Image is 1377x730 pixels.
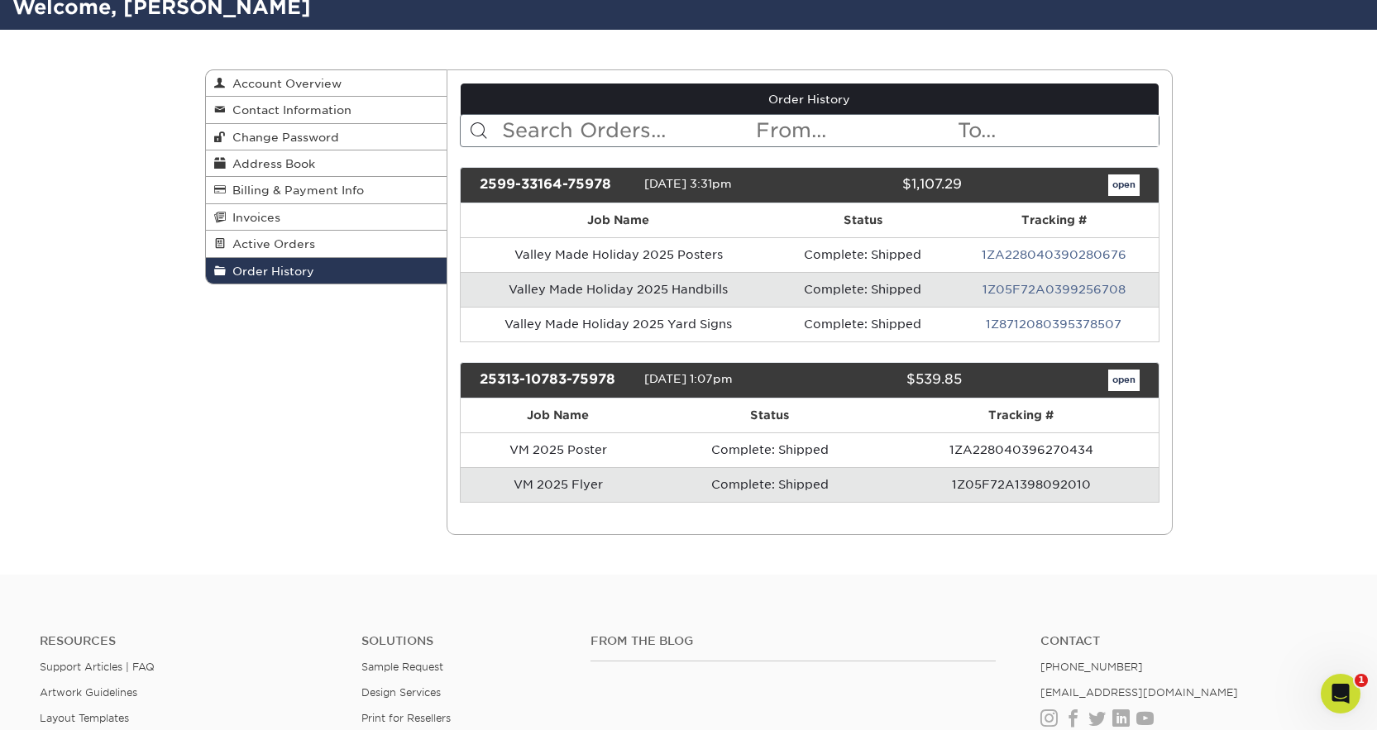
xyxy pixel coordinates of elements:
a: 1Z8712080395378507 [986,317,1121,331]
a: 1Z05F72A0399256708 [983,283,1126,296]
span: Address Book [226,157,315,170]
a: Contact [1040,634,1337,648]
span: Contact Information [226,103,351,117]
a: Contact Information [206,97,447,123]
a: Invoices [206,204,447,231]
span: [DATE] 1:07pm [644,372,733,385]
a: Print for Resellers [361,712,451,724]
div: 2599-33164-75978 [467,174,644,196]
a: Change Password [206,124,447,150]
h4: Resources [40,634,337,648]
th: Tracking # [949,203,1158,237]
td: 1Z05F72A1398092010 [884,467,1158,502]
a: Artwork Guidelines [40,686,137,699]
td: Valley Made Holiday 2025 Posters [461,237,777,272]
th: Status [777,203,950,237]
a: Billing & Payment Info [206,177,447,203]
a: Layout Templates [40,712,129,724]
div: $1,107.29 [797,174,974,196]
span: Change Password [226,131,339,144]
input: From... [754,115,956,146]
th: Job Name [461,398,656,432]
td: Valley Made Holiday 2025 Handbills [461,272,777,307]
a: 1ZA228040390280676 [982,248,1126,261]
td: Complete: Shipped [656,432,885,467]
th: Job Name [461,203,777,237]
span: Billing & Payment Info [226,184,364,197]
a: Order History [206,258,447,284]
a: [EMAIL_ADDRESS][DOMAIN_NAME] [1040,686,1238,699]
a: Support Articles | FAQ [40,661,155,673]
th: Status [656,398,885,432]
td: Complete: Shipped [777,272,950,307]
a: Account Overview [206,70,447,97]
td: Complete: Shipped [777,237,950,272]
a: Sample Request [361,661,443,673]
input: To... [956,115,1158,146]
td: Valley Made Holiday 2025 Yard Signs [461,307,777,341]
div: 25313-10783-75978 [467,370,644,391]
span: [DATE] 3:31pm [644,177,732,190]
th: Tracking # [884,398,1158,432]
span: 1 [1355,674,1368,687]
a: Address Book [206,150,447,177]
td: VM 2025 Flyer [461,467,656,502]
iframe: Intercom live chat [1321,674,1360,713]
a: Active Orders [206,231,447,257]
td: Complete: Shipped [656,467,885,502]
span: Account Overview [226,77,342,90]
input: Search Orders... [500,115,754,146]
a: open [1108,174,1140,196]
h4: Solutions [361,634,567,648]
td: Complete: Shipped [777,307,950,341]
a: Order History [461,83,1159,115]
span: Order History [226,265,314,278]
div: $539.85 [797,370,974,391]
span: Invoices [226,211,280,224]
span: Active Orders [226,237,315,250]
a: open [1108,370,1140,391]
a: [PHONE_NUMBER] [1040,661,1143,673]
td: VM 2025 Poster [461,432,656,467]
h4: From the Blog [590,634,996,648]
td: 1ZA228040396270434 [884,432,1158,467]
a: Design Services [361,686,441,699]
